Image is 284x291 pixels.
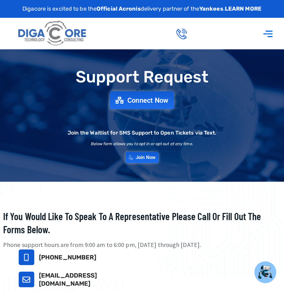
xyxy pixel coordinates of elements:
[225,5,262,12] a: LEARN MORE
[3,210,281,236] h2: If you would like to speak to a representative please call or fill out the forms below.
[199,5,223,12] strong: Yankees
[260,25,276,42] div: Menu Toggle
[68,130,217,136] h2: Join the Waitlist for SMS Support to Open Tickets via Text.
[22,5,262,13] p: Digacore is excited to be the delivery partner of the .
[97,5,141,12] strong: Official Acronis
[39,254,96,261] a: [PHONE_NUMBER]
[127,97,168,104] span: Connect Now
[19,272,34,287] a: support@digacore.com
[3,240,281,249] p: Phone support hours are from 9:00 am to 6:00 pm, [DATE] through [DATE].
[19,249,34,265] a: 732-646-5725
[39,272,97,287] a: [EMAIL_ADDRESS][DOMAIN_NAME]
[125,152,159,163] a: Join Now
[16,18,89,49] img: Digacore logo 1
[110,91,174,109] a: Connect Now
[136,155,155,160] span: Join Now
[91,142,193,146] h2: Below form allows you to opt in or opt out at any time.
[3,68,281,86] h1: Support Request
